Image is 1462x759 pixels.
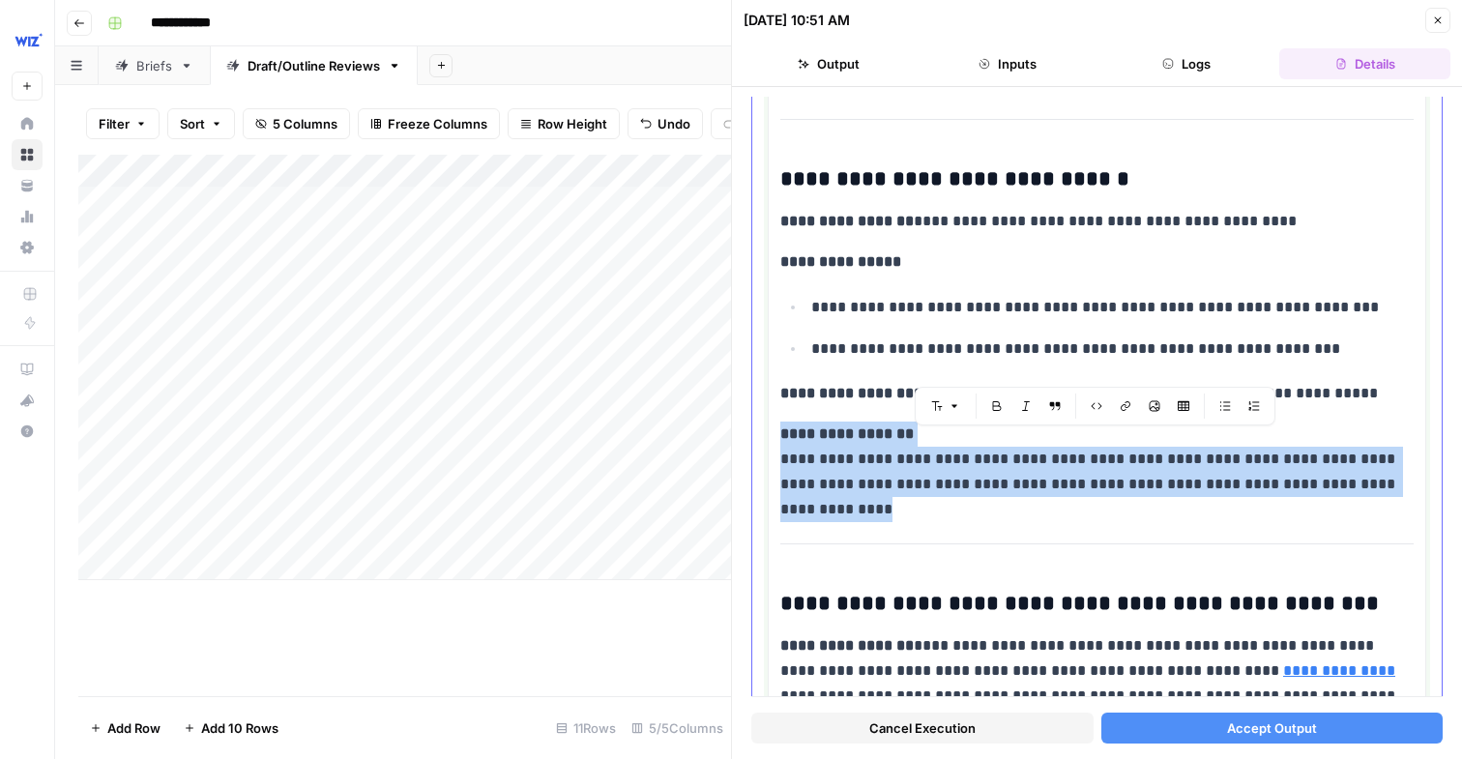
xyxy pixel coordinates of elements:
button: Workspace: Wiz [12,15,43,64]
a: Settings [12,232,43,263]
button: Undo [628,108,703,139]
a: AirOps Academy [12,354,43,385]
button: Add 10 Rows [172,713,290,744]
img: Wiz Logo [12,22,46,57]
button: Accept Output [1101,713,1444,744]
button: Add Row [78,713,172,744]
span: Undo [658,114,690,133]
a: Draft/Outline Reviews [210,46,418,85]
span: Freeze Columns [388,114,487,133]
a: Home [12,108,43,139]
button: Output [744,48,915,79]
button: Details [1279,48,1450,79]
span: Add 10 Rows [201,718,278,738]
span: Filter [99,114,130,133]
a: Briefs [99,46,210,85]
button: Sort [167,108,235,139]
button: Logs [1101,48,1272,79]
div: 5/5 Columns [624,713,731,744]
a: Your Data [12,170,43,201]
button: 5 Columns [243,108,350,139]
button: Filter [86,108,160,139]
button: Freeze Columns [358,108,500,139]
span: Accept Output [1227,718,1317,738]
span: Cancel Execution [869,718,976,738]
button: What's new? [12,385,43,416]
span: 5 Columns [273,114,337,133]
button: Help + Support [12,416,43,447]
a: Browse [12,139,43,170]
div: Briefs [136,56,172,75]
div: Draft/Outline Reviews [248,56,380,75]
button: Cancel Execution [751,713,1094,744]
a: Usage [12,201,43,232]
button: Row Height [508,108,620,139]
div: What's new? [13,386,42,415]
div: 11 Rows [548,713,624,744]
span: Row Height [538,114,607,133]
span: Sort [180,114,205,133]
div: [DATE] 10:51 AM [744,11,850,30]
button: Inputs [922,48,1094,79]
span: Add Row [107,718,161,738]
